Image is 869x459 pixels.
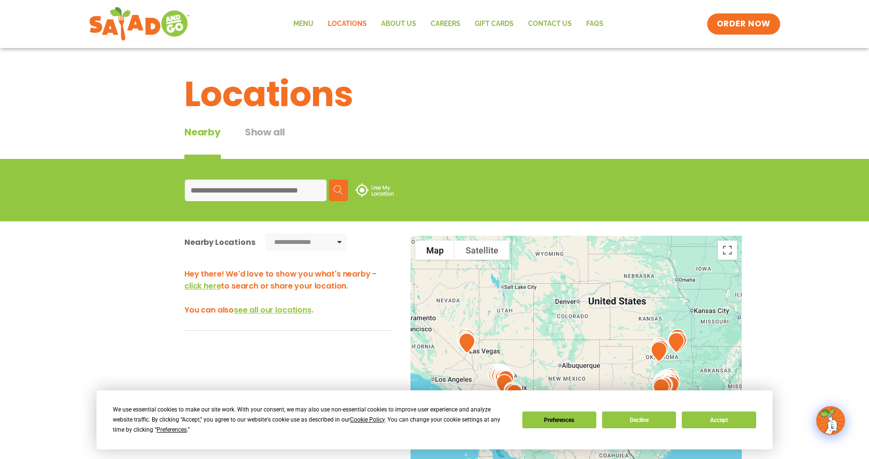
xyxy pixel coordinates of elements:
[245,125,285,159] button: Show all
[423,13,468,35] a: Careers
[602,411,676,428] button: Decline
[415,241,455,260] button: Show street map
[717,18,771,30] span: ORDER NOW
[707,13,780,35] a: ORDER NOW
[97,390,772,449] div: Cookie Consent Prompt
[184,268,391,316] h3: Hey there! We'd love to show you what's nearby - to search or share your location. You can also .
[355,183,394,197] img: use-location.svg
[184,125,309,159] div: Tabbed content
[817,407,844,434] img: wpChatIcon
[286,13,611,35] nav: Menu
[521,13,579,35] a: Contact Us
[157,426,187,433] span: Preferences
[184,68,685,120] h1: Locations
[374,13,423,35] a: About Us
[234,304,312,315] span: see all our locations
[286,13,321,35] a: Menu
[522,411,596,428] button: Preferences
[113,405,510,435] div: We use essential cookies to make our site work. With your consent, we may also use non-essential ...
[468,13,521,35] a: GIFT CARDS
[455,241,509,260] button: Show satellite imagery
[184,280,221,291] span: click here
[184,125,221,159] div: Nearby
[682,411,756,428] button: Accept
[321,13,374,35] a: Locations
[184,236,255,248] div: Nearby Locations
[89,5,190,43] img: new-SAG-logo-768×292
[334,185,343,195] img: search.svg
[718,241,737,260] button: Toggle fullscreen view
[579,13,611,35] a: FAQs
[350,416,385,423] span: Cookie Policy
